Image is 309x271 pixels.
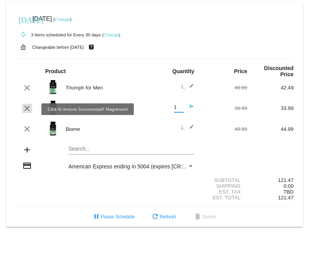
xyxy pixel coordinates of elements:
mat-icon: live_help [87,42,96,52]
div: 33.99 [247,105,294,111]
div: Biome [62,126,155,132]
span: 1 [181,125,194,130]
span: Refresh [150,214,176,220]
div: 44.99 [247,126,294,132]
mat-icon: send [185,104,194,113]
mat-icon: autorenew [19,30,28,39]
div: 39.99 [201,105,247,111]
mat-icon: delete [193,213,202,222]
mat-icon: edit [185,83,194,93]
mat-icon: clear [22,104,32,113]
div: Shipping [201,183,247,189]
div: Est. Total [201,195,247,201]
small: Changeable before [DATE] [32,45,84,50]
span: TBD [283,189,294,195]
div: 49.99 [201,126,247,132]
mat-icon: add [22,145,32,154]
button: Refresh [144,210,182,224]
div: 49.99 [201,85,247,91]
small: ( ) [102,33,120,37]
span: Pause Schedule [92,214,135,220]
mat-icon: refresh [150,213,160,222]
img: Image-1-Carousel-Biome-Transp.png [45,121,61,136]
a: Change [104,33,119,37]
button: Pause Schedule [85,210,141,224]
mat-icon: pause [92,213,101,222]
a: Change [55,17,70,22]
mat-icon: edit [185,124,194,134]
div: 42.49 [247,85,294,91]
div: Est. Tax [201,189,247,195]
strong: Product [45,68,66,74]
div: 121.47 [247,177,294,183]
div: Triumph for Men [62,85,155,91]
span: 1 [181,84,194,89]
span: 0.00 [283,183,294,189]
strong: Price [234,68,247,74]
span: Delete [193,214,216,220]
button: Delete [187,210,222,224]
input: Search... [68,146,194,152]
strong: Discounted Price [264,65,294,77]
mat-select: Payment Method [68,163,194,170]
div: Subtotal [201,177,247,183]
mat-icon: credit_card [22,161,32,170]
img: magnesium-carousel-1.png [45,100,61,115]
small: 3 items scheduled for Every 30 days [15,33,101,37]
div: Sucrosomial® Magnesium [62,105,155,111]
input: Quantity [174,105,184,110]
span: American Express ending in 5004 (expires [CREDIT_CARD_DATA]) [68,163,232,170]
span: 121.47 [278,195,294,201]
mat-icon: clear [22,124,32,134]
mat-icon: clear [22,83,32,93]
small: ( ) [53,17,72,22]
img: Image-1-Triumph_carousel-front-transp.png [45,79,61,95]
mat-icon: [DATE] [19,15,28,24]
mat-icon: lock_open [19,42,28,52]
strong: Quantity [172,68,194,74]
